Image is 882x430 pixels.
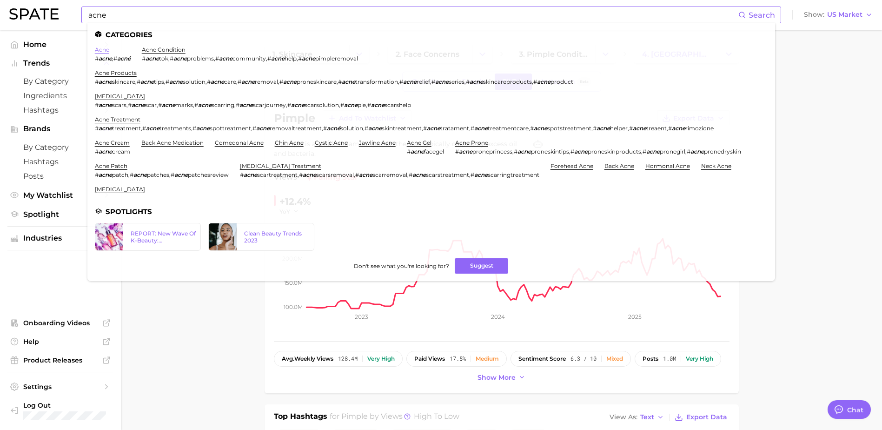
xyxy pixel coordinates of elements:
[663,356,676,362] span: 1.0m
[95,208,768,215] li: Spotlights
[252,125,256,132] span: #
[449,78,464,85] span: series
[183,78,206,85] span: solution
[687,148,690,155] span: #
[354,313,368,320] tspan: 2023
[166,78,169,85] span: #
[240,162,321,169] a: [MEDICAL_DATA] treatment
[7,316,113,330] a: Onboarding Videos
[169,78,183,85] em: acne
[267,55,271,62] span: #
[316,171,354,178] span: scarsremoval
[194,101,198,108] span: #
[95,139,130,146] a: acne cream
[476,356,499,362] div: Medium
[23,356,98,364] span: Product Releases
[344,101,358,108] em: acne
[23,172,98,181] span: Posts
[291,101,305,108] em: acne
[99,171,112,178] em: acne
[330,411,459,424] h2: for by Views
[239,101,253,108] em: acne
[475,371,528,384] button: Show more
[610,415,637,420] span: View As
[7,207,113,222] a: Spotlight
[238,78,241,85] span: #
[142,46,186,53] a: acne condition
[142,125,146,132] span: #
[455,139,488,146] a: acne prone
[283,78,297,85] em: acne
[95,125,99,132] span: #
[274,351,403,367] button: avg.weekly views128.4mVery high
[173,55,187,62] em: acne
[338,78,342,85] span: #
[412,171,426,178] em: acne
[23,383,98,391] span: Settings
[518,356,566,362] span: sentiment score
[7,188,113,202] a: My Watchlist
[23,337,98,346] span: Help
[749,11,775,20] span: Search
[7,231,113,245] button: Industries
[399,78,403,85] span: #
[23,401,106,410] span: Log Out
[643,356,658,362] span: posts
[211,78,224,85] em: acne
[23,125,98,133] span: Brands
[604,162,634,169] a: back acne
[7,37,113,52] a: Home
[450,356,466,362] span: 17.5%
[23,77,98,86] span: by Category
[95,101,411,108] div: , , , , , , ,
[341,412,368,421] span: pimple
[440,125,469,132] span: tratament
[359,171,372,178] em: acne
[470,78,483,85] em: acne
[95,46,109,53] a: acne
[299,171,303,178] span: #
[236,101,239,108] span: #
[355,78,398,85] span: transformation
[95,148,99,155] span: #
[414,356,445,362] span: paid views
[99,101,112,108] em: acne
[7,103,113,117] a: Hashtags
[435,78,449,85] em: acne
[298,55,302,62] span: #
[685,125,714,132] span: rimozione
[342,78,355,85] em: acne
[672,411,729,424] button: Export Data
[95,55,99,62] span: #
[224,78,236,85] span: care
[7,398,113,423] a: Log out. Currently logged in with e-mail jek@cosmax.com.
[645,162,690,169] a: hormonal acne
[171,171,174,178] span: #
[158,101,162,108] span: #
[23,210,98,219] span: Spotlight
[159,55,168,62] span: tok
[686,356,713,362] div: Very high
[340,101,344,108] span: #
[219,55,232,62] em: acne
[95,55,131,62] div: ,
[95,78,573,85] div: , , , , , , , , , ,
[128,101,132,108] span: #
[7,122,113,136] button: Brands
[142,55,358,62] div: , , , ,
[646,125,667,132] span: treaent
[534,125,547,132] em: acne
[270,125,322,132] span: removaltreatment
[7,155,113,169] a: Hashtags
[7,74,113,88] a: by Category
[804,12,824,17] span: Show
[635,351,721,367] button: posts1.0mVery high
[95,101,99,108] span: #
[99,78,112,85] em: acne
[431,78,435,85] span: #
[471,171,474,178] span: #
[488,125,529,132] span: treatmentcare
[7,380,113,394] a: Settings
[145,101,157,108] span: scar
[95,125,714,132] div: , , , , , , , , , , ,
